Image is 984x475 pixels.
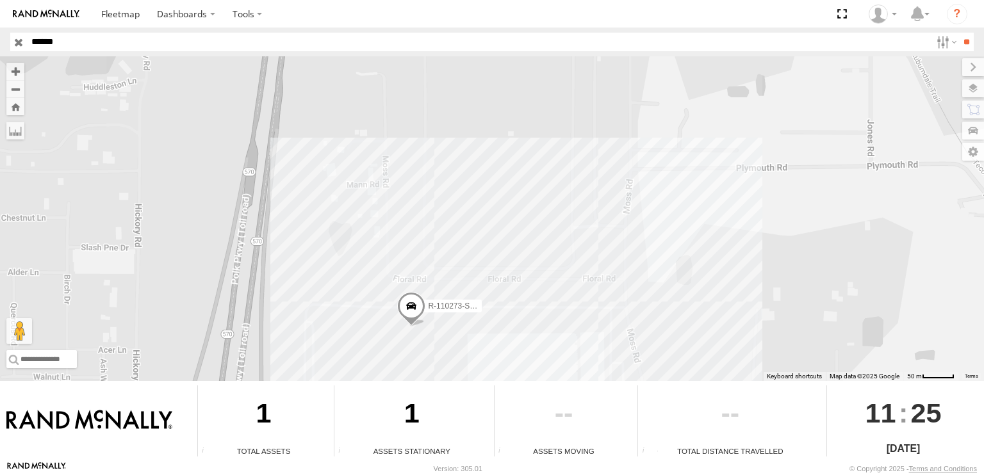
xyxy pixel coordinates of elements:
[864,4,901,24] div: Jose Goitia
[865,385,896,440] span: 11
[947,4,967,24] i: ?
[962,143,984,161] label: Map Settings
[903,372,958,381] button: Map Scale: 50 m per 47 pixels
[7,462,66,475] a: Visit our Website
[965,373,978,378] a: Terms
[428,301,485,310] span: R-110273-Swing
[334,446,489,456] div: Assets Stationary
[911,385,942,440] span: 25
[638,447,657,456] div: Total distance travelled by all assets within specified date range and applied filters
[13,10,79,19] img: rand-logo.svg
[6,80,24,98] button: Zoom out
[638,446,822,456] div: Total Distance Travelled
[198,385,329,446] div: 1
[6,63,24,80] button: Zoom in
[6,98,24,115] button: Zoom Home
[495,446,634,456] div: Assets Moving
[907,373,922,380] span: 50 m
[6,318,32,344] button: Drag Pegman onto the map to open Street View
[909,465,977,472] a: Terms and Conditions
[198,447,217,456] div: Total number of Enabled Assets
[434,465,482,472] div: Version: 305.01
[830,373,899,380] span: Map data ©2025 Google
[767,372,822,381] button: Keyboard shortcuts
[931,33,959,51] label: Search Filter Options
[198,446,329,456] div: Total Assets
[6,122,24,140] label: Measure
[495,447,514,456] div: Total number of assets current in transit.
[827,385,979,440] div: :
[334,385,489,446] div: 1
[334,447,354,456] div: Total number of assets current stationary.
[849,465,977,472] div: © Copyright 2025 -
[6,410,172,431] img: Rand McNally
[827,441,979,456] div: [DATE]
